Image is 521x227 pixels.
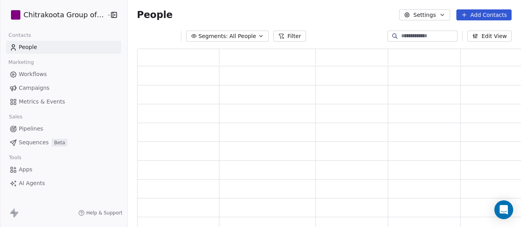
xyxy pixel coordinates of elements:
a: Workflows [6,68,121,81]
button: Settings [399,9,450,20]
span: People [19,43,37,51]
span: People [137,9,173,21]
a: Metrics & Events [6,95,121,108]
span: Pipelines [19,125,43,133]
a: Pipelines [6,122,121,135]
span: Sales [5,111,26,123]
a: People [6,41,121,54]
button: Chitrakoota Group of Institutions [9,8,101,22]
span: Chitrakoota Group of Institutions [24,10,105,20]
a: SequencesBeta [6,136,121,149]
span: Apps [19,165,33,174]
span: All People [230,32,256,40]
span: AI Agents [19,179,45,187]
span: Metrics & Events [19,98,65,106]
span: Segments: [199,32,228,40]
a: Apps [6,163,121,176]
span: Help & Support [86,210,122,216]
button: Edit View [467,31,512,42]
span: Sequences [19,138,49,147]
span: Workflows [19,70,47,78]
button: Filter [273,31,306,42]
a: Help & Support [78,210,122,216]
span: Campaigns [19,84,49,92]
span: Beta [52,139,67,147]
span: Marketing [5,56,37,68]
div: Open Intercom Messenger [494,200,513,219]
a: AI Agents [6,177,121,190]
span: Tools [5,152,25,163]
a: Campaigns [6,82,121,94]
span: Contacts [5,29,34,41]
button: Add Contacts [456,9,512,20]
